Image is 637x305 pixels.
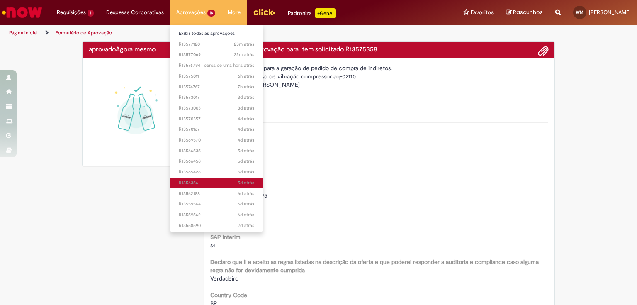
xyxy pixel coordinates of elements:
span: 3d atrás [238,105,254,111]
span: R13575011 [179,73,255,80]
span: R13577069 [179,51,255,58]
h4: aprovado [89,46,185,54]
span: cerca de uma hora atrás [204,62,254,68]
span: 6d atrás [238,190,254,197]
a: Aberto R13574767 : [170,83,263,92]
span: 23m atrás [234,41,254,47]
span: R13562188 [179,190,255,197]
a: Aberto R13563561 : [170,178,263,188]
time: 23/09/2025 14:58:55 [238,201,254,207]
a: Formulário de Aprovação [56,29,112,36]
time: 26/09/2025 12:10:12 [238,116,254,122]
span: 6d atrás [238,201,254,207]
a: Aberto R13570357 : [170,115,263,124]
a: Aberto R13573017 : [170,93,263,102]
img: sucesso_1.gif [89,64,185,160]
b: Country Code [210,291,247,299]
time: 29/09/2025 14:32:07 [116,45,156,54]
a: Aberto R13575011 : [170,72,263,81]
span: R13563561 [179,180,255,186]
span: 5d atrás [238,158,254,164]
a: Página inicial [9,29,38,36]
a: Aberto R13576794 : [170,61,263,70]
span: R13566458 [179,158,255,165]
span: 5d atrás [238,148,254,154]
span: R13570357 [179,116,255,122]
a: Aberto R13566458 : [170,157,263,166]
div: Quantidade 1 [210,91,549,99]
span: R13574767 [179,84,255,90]
time: 24/09/2025 10:39:33 [238,190,254,197]
a: Aberto R13559564 : [170,200,263,209]
span: R13565426 [179,169,255,176]
time: 26/09/2025 10:01:29 [238,137,254,143]
span: 5d atrás [238,180,254,186]
span: s4 [210,242,216,249]
span: WM [576,10,584,15]
a: Aberto R13573003 : [170,104,263,113]
a: Aberto R13558590 : [170,221,263,230]
span: 3d atrás [238,94,254,100]
span: R13569570 [179,137,255,144]
time: 25/09/2025 13:06:02 [238,148,254,154]
time: 29/09/2025 08:44:04 [238,73,254,79]
ul: Aprovações [170,25,263,232]
span: R13573017 [179,94,255,101]
a: Aberto R13577120 : [170,40,263,49]
span: 1 [88,10,94,17]
div: 100002100754-Analisd de vibração compressor aq-02110. [210,72,549,81]
time: 29/09/2025 14:00:06 [234,51,254,58]
p: +GenAi [315,8,336,18]
span: R13577120 [179,41,255,48]
span: Verdadeiro [210,275,238,282]
ul: Trilhas de página [6,25,418,41]
span: Requisições [57,8,86,17]
div: Chamado destinado para a geração de pedido de compra de indiretos. [210,64,549,72]
b: SAP Interim [210,233,241,241]
a: Aberto R13569570 : [170,136,263,145]
time: 25/09/2025 09:33:22 [238,169,254,175]
span: Favoritos [471,8,494,17]
a: Aberto R13566535 : [170,146,263,156]
span: 6h atrás [238,73,254,79]
time: 23/09/2025 14:58:29 [238,212,254,218]
h4: Solicitação de aprovação para Item solicitado R13575358 [210,46,549,54]
div: Padroniza [288,8,336,18]
a: Aberto R13559562 : [170,210,263,220]
span: Despesas Corporativas [106,8,164,17]
a: Aberto R13565426 : [170,168,263,177]
span: R13559564 [179,201,255,207]
span: [PERSON_NAME] [589,9,631,16]
span: 6d atrás [238,212,254,218]
span: R13566535 [179,148,255,154]
b: Declaro que li e aceito as regras listadas na descrição da oferta e que poderei responder a audit... [210,258,539,274]
time: 29/09/2025 07:33:51 [238,84,254,90]
span: 4d atrás [238,116,254,122]
span: 7h atrás [238,84,254,90]
span: Rascunhos [513,8,543,16]
time: 26/09/2025 11:37:13 [238,126,254,132]
time: 25/09/2025 12:35:52 [238,158,254,164]
time: 29/09/2025 14:09:02 [234,41,254,47]
span: 7d atrás [238,222,254,229]
span: More [228,8,241,17]
a: Aberto R13577069 : [170,50,263,59]
a: Aberto R13562188 : [170,189,263,198]
span: R13576794 [179,62,255,69]
span: 4d atrás [238,126,254,132]
a: Aberto R13570167 : [170,125,263,134]
span: R13558590 [179,222,255,229]
span: R13573003 [179,105,255,112]
span: R13570167 [179,126,255,133]
div: Savio [PERSON_NAME] [210,81,549,91]
time: 27/09/2025 12:41:03 [238,105,254,111]
span: Agora mesmo [116,45,156,54]
span: 4d atrás [238,137,254,143]
a: Exibir todas as aprovações [170,29,263,38]
img: ServiceNow [1,4,44,21]
a: Rascunhos [506,9,543,17]
time: 23/09/2025 11:30:02 [238,222,254,229]
span: 32m atrás [234,51,254,58]
time: 24/09/2025 15:14:03 [238,180,254,186]
time: 27/09/2025 12:50:30 [238,94,254,100]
